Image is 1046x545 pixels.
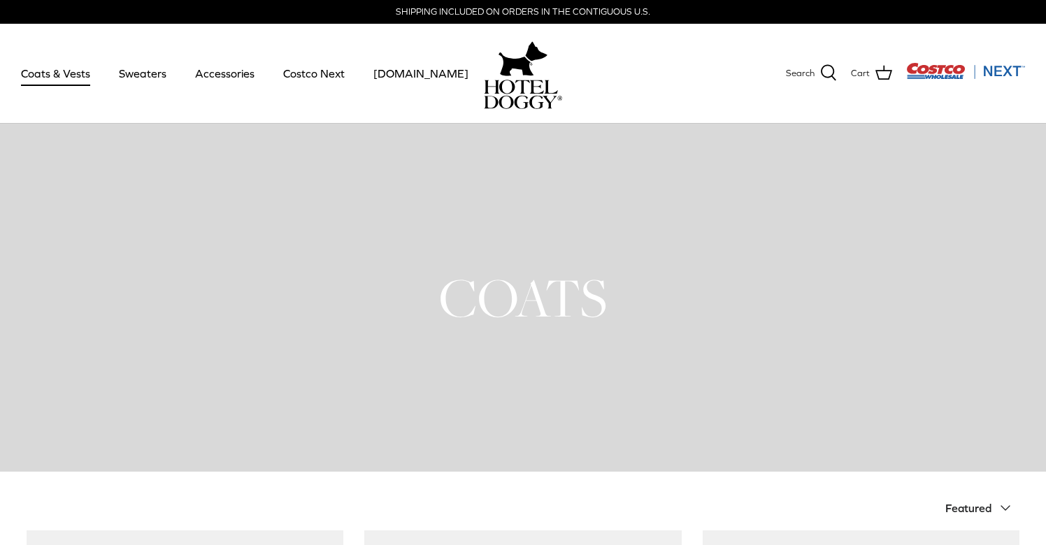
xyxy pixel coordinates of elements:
span: Search [786,66,815,81]
img: Costco Next [906,62,1025,80]
a: Search [786,64,837,82]
a: Sweaters [106,50,179,97]
a: Visit Costco Next [906,71,1025,82]
a: Coats & Vests [8,50,103,97]
a: [DOMAIN_NAME] [361,50,481,97]
a: Accessories [182,50,267,97]
h1: COATS [27,263,1019,332]
span: Cart [851,66,870,81]
img: hoteldoggycom [484,80,562,109]
a: Costco Next [271,50,357,97]
a: hoteldoggy.com hoteldoggycom [484,38,562,109]
button: Featured [945,493,1019,523]
span: Featured [945,502,991,514]
img: hoteldoggy.com [499,38,547,80]
a: Cart [851,64,892,82]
